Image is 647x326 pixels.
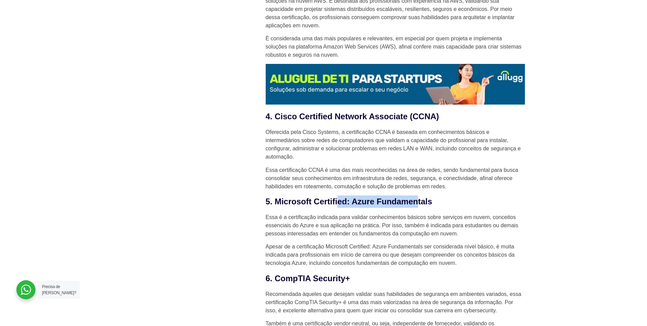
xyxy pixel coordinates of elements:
h3: 5. Microsoft Certified: Azure Fundamentals [266,195,525,208]
p: Essa é a certificação indicada para validar conhecimentos básicos sobre serviços em nuvem, concei... [266,213,525,238]
iframe: Chat Widget [524,239,647,326]
p: Essa certificação CCNA é uma das mais reconhecidas na área de redes, sendo fundamental para busca... [266,166,525,191]
p: Apesar de a certificação Microsoft Certified: Azure Fundamentals ser considerada nível básico, é ... [266,243,525,267]
p: Oferecida pela Cisco Systems, a certificação CCNA é baseada em conhecimentos básicos e intermediá... [266,128,525,161]
p: É considerada uma das mais populares e relevantes, em especial por quem projeta e implementa solu... [266,35,525,59]
img: Aluguel de Notebook [266,64,525,105]
h3: 4. Cisco Certified Network Associate (CCNA) [266,110,525,123]
div: Widget de chat [524,239,647,326]
p: Recomendada àqueles que desejam validar suas habilidades de segurança em ambientes variados, essa... [266,290,525,315]
span: Precisa de [PERSON_NAME]? [42,284,76,295]
h3: 6. CompTIA Security+ [266,272,525,285]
